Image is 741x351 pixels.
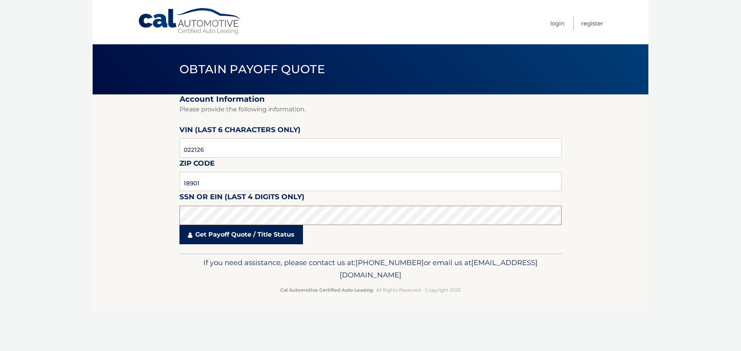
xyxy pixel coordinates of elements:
[179,225,303,244] a: Get Payoff Quote / Title Status
[179,62,325,76] span: Obtain Payoff Quote
[550,17,565,30] a: Login
[138,8,242,35] a: Cal Automotive
[184,286,557,294] p: - All Rights Reserved - Copyright 2025
[280,287,373,293] strong: Cal Automotive Certified Auto Leasing
[355,258,424,267] span: [PHONE_NUMBER]
[179,124,301,138] label: VIN (last 6 characters only)
[179,191,305,205] label: SSN or EIN (last 4 digits only)
[581,17,603,30] a: Register
[184,257,557,281] p: If you need assistance, please contact us at: or email us at
[179,158,215,172] label: Zip Code
[179,94,562,104] h2: Account Information
[179,104,562,115] p: Please provide the following information.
